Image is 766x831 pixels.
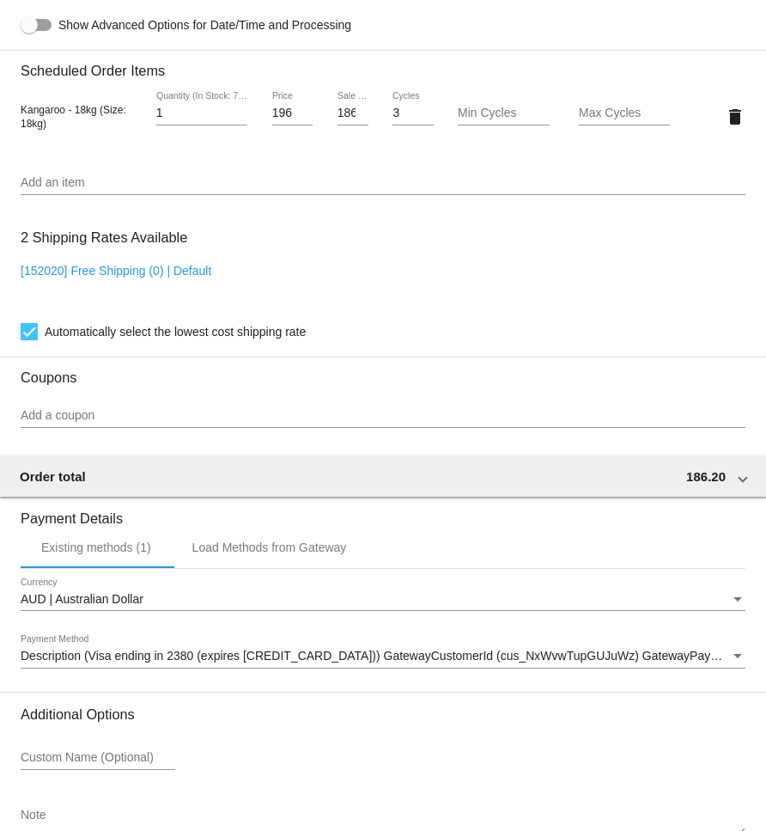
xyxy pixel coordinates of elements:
input: Cycles [392,107,433,120]
mat-select: Payment Method [21,650,745,663]
div: Load Methods from Gateway [192,541,347,554]
span: Automatically select the lowest cost shipping rate [45,321,306,342]
input: Max Cycles [579,107,670,120]
h3: Additional Options [21,706,745,723]
h3: Payment Details [21,498,745,527]
input: Price [272,107,313,120]
span: Order total [20,469,86,484]
input: Quantity (In Stock: 751) [156,107,247,120]
mat-icon: delete [725,107,745,127]
span: Kangaroo - 18kg (Size: 18kg) [21,104,126,130]
input: Sale Price [337,107,368,120]
span: Show Advanced Options for Date/Time and Processing [58,16,351,34]
a: [152020] Free Shipping (0) | Default [21,264,211,278]
input: Min Cycles [458,107,549,120]
input: Custom Name (Optional) [21,751,175,765]
h3: 2 Shipping Rates Available [21,219,187,256]
h3: Coupons [21,357,745,386]
div: Existing methods (1) [41,541,151,554]
h3: Scheduled Order Items [21,50,745,79]
input: Add a coupon [21,409,745,423]
input: Add an item [21,176,745,190]
span: AUD | Australian Dollar [21,592,143,606]
mat-select: Currency [21,593,745,607]
span: 186.20 [686,469,726,484]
